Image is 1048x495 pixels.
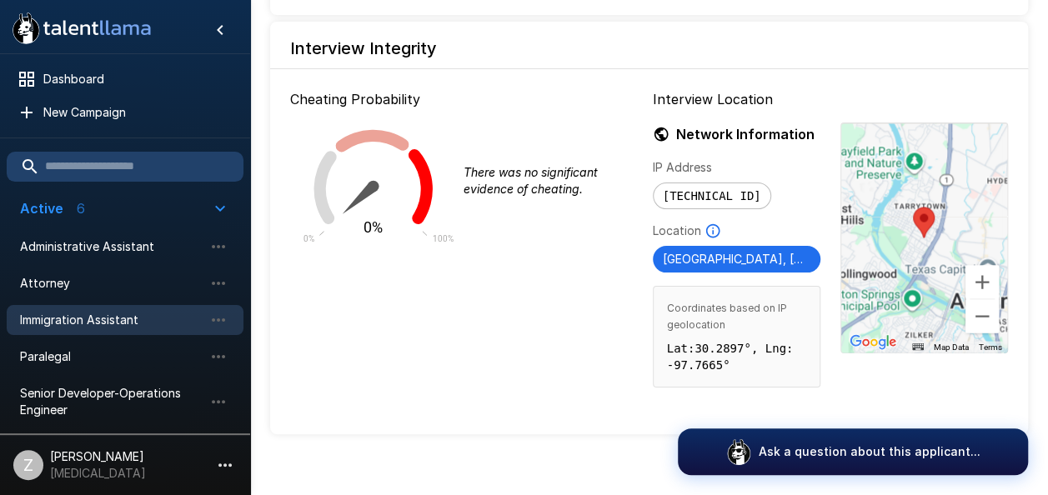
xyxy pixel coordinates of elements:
img: logo_glasses@2x.png [725,438,752,465]
text: 0% [364,218,384,236]
span: [TECHNICAL_ID] [654,189,770,202]
svg: Based on IP Address and not guaranteed to be accurate [705,222,721,239]
h6: Network Information [653,122,820,146]
a: Terms (opens in new tab) [979,342,1002,351]
img: Google [845,331,900,352]
button: Ask a question about this applicant... [678,428,1028,475]
button: Zoom out [965,299,999,332]
a: Open this area in Google Maps (opens a new window) [845,331,900,352]
p: Lat: 30.2897 °, Lng: -97.7665 ° [667,340,806,373]
p: Ask a question about this applicant... [759,443,980,460]
button: Zoom in [965,265,999,298]
text: 0% [303,234,314,243]
span: [GEOGRAPHIC_DATA], [US_STATE] [GEOGRAPHIC_DATA] [653,252,820,266]
p: Location [653,222,701,239]
button: Map Data [934,341,969,352]
button: Keyboard shortcuts [912,341,924,352]
text: 100% [433,234,454,243]
span: Coordinates based on IP geolocation [667,300,806,333]
p: Cheating Probability [290,89,646,109]
i: There was no significant evidence of cheating. [464,165,598,196]
p: IP Address [653,159,820,176]
p: Interview Location [653,89,1009,109]
h6: Interview Integrity [270,35,1028,62]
